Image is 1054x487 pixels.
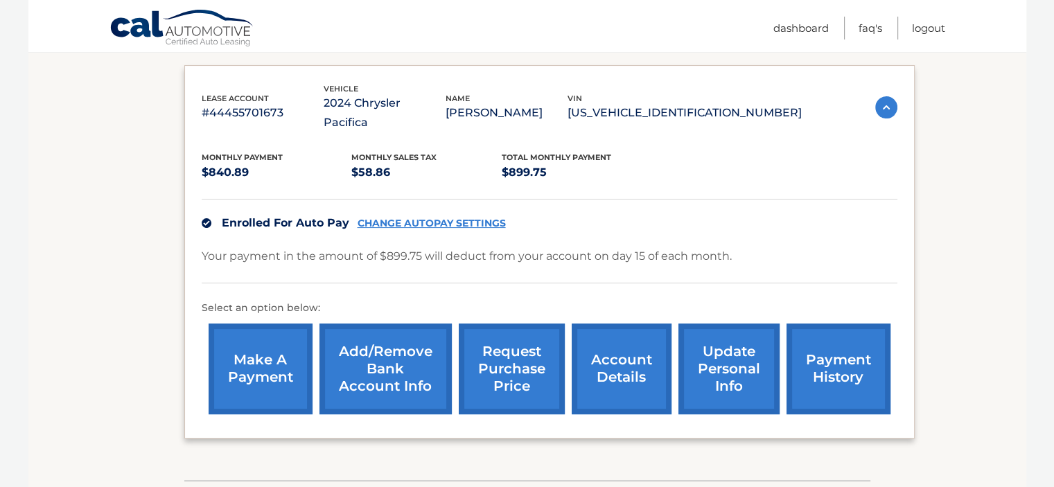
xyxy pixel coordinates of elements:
[859,17,882,39] a: FAQ's
[324,94,446,132] p: 2024 Chrysler Pacifica
[202,152,283,162] span: Monthly Payment
[202,218,211,228] img: check.svg
[446,103,568,123] p: [PERSON_NAME]
[202,247,732,266] p: Your payment in the amount of $899.75 will deduct from your account on day 15 of each month.
[502,152,611,162] span: Total Monthly Payment
[209,324,313,414] a: make a payment
[912,17,945,39] a: Logout
[446,94,470,103] span: name
[568,103,802,123] p: [US_VEHICLE_IDENTIFICATION_NUMBER]
[202,103,324,123] p: #44455701673
[202,94,269,103] span: lease account
[787,324,890,414] a: payment history
[202,300,897,317] p: Select an option below:
[572,324,671,414] a: account details
[109,9,255,49] a: Cal Automotive
[358,218,506,229] a: CHANGE AUTOPAY SETTINGS
[773,17,829,39] a: Dashboard
[202,163,352,182] p: $840.89
[351,163,502,182] p: $58.86
[678,324,780,414] a: update personal info
[324,84,358,94] span: vehicle
[875,96,897,118] img: accordion-active.svg
[568,94,582,103] span: vin
[502,163,652,182] p: $899.75
[459,324,565,414] a: request purchase price
[319,324,452,414] a: Add/Remove bank account info
[222,216,349,229] span: Enrolled For Auto Pay
[351,152,437,162] span: Monthly sales Tax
